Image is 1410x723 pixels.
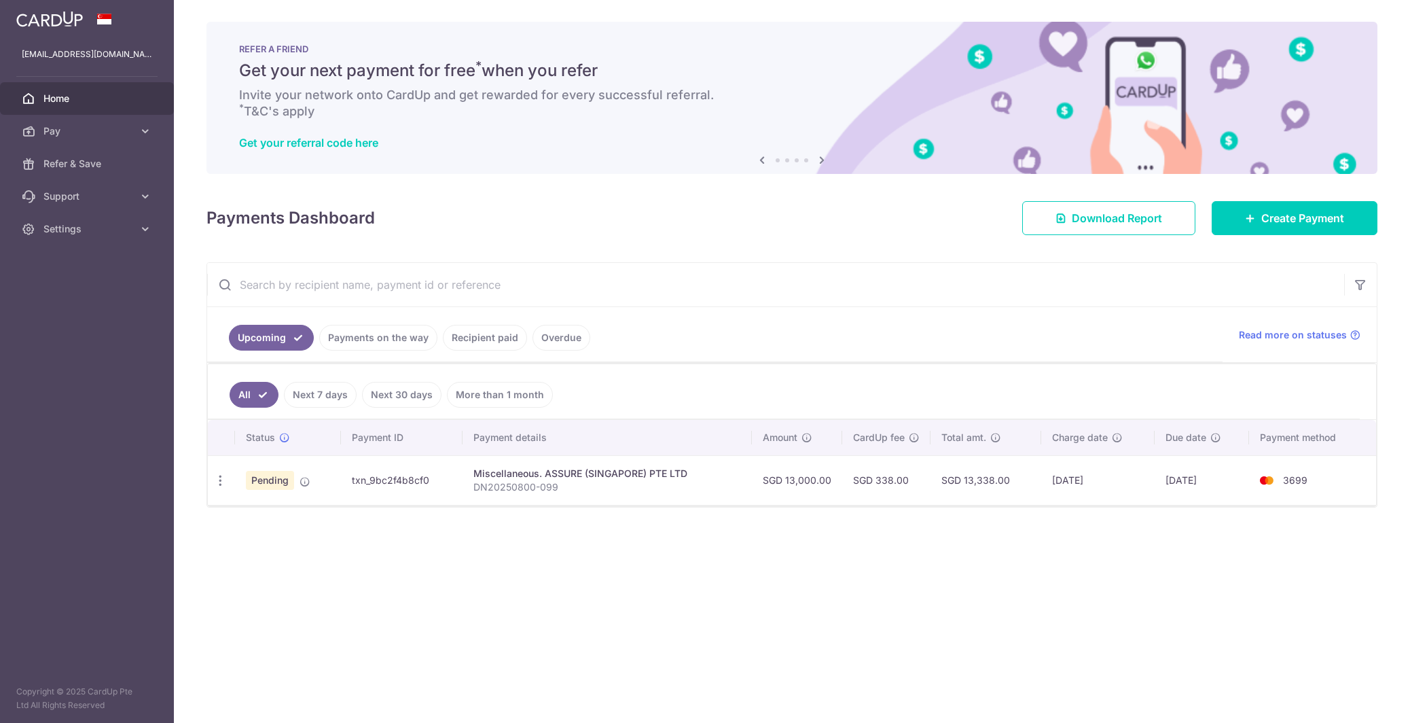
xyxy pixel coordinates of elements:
[43,190,133,203] span: Support
[246,471,294,490] span: Pending
[1022,201,1195,235] a: Download Report
[43,157,133,171] span: Refer & Save
[1283,474,1307,486] span: 3699
[1322,682,1396,716] iframe: Opens a widget where you can find more information
[239,60,1345,82] h5: Get your next payment for free when you refer
[1239,328,1360,342] a: Read more on statuses
[853,431,905,444] span: CardUp fee
[246,431,275,444] span: Status
[230,382,278,408] a: All
[473,480,741,494] p: DN20250800-099
[43,124,133,138] span: Pay
[1155,455,1250,505] td: [DATE]
[447,382,553,408] a: More than 1 month
[284,382,357,408] a: Next 7 days
[239,87,1345,120] h6: Invite your network onto CardUp and get rewarded for every successful referral. T&C's apply
[443,325,527,351] a: Recipient paid
[16,11,83,27] img: CardUp
[1072,210,1162,226] span: Download Report
[239,43,1345,54] p: REFER A FRIEND
[1253,472,1280,489] img: Bank Card
[206,22,1377,174] img: RAF banner
[1052,431,1108,444] span: Charge date
[1165,431,1206,444] span: Due date
[22,48,152,61] p: [EMAIL_ADDRESS][DOMAIN_NAME]
[43,222,133,236] span: Settings
[1261,210,1344,226] span: Create Payment
[473,467,741,480] div: Miscellaneous. ASSURE (SINGAPORE) PTE LTD
[1239,328,1347,342] span: Read more on statuses
[532,325,590,351] a: Overdue
[341,420,463,455] th: Payment ID
[463,420,752,455] th: Payment details
[43,92,133,105] span: Home
[752,455,842,505] td: SGD 13,000.00
[341,455,463,505] td: txn_9bc2f4b8cf0
[930,455,1041,505] td: SGD 13,338.00
[207,263,1344,306] input: Search by recipient name, payment id or reference
[1041,455,1155,505] td: [DATE]
[362,382,441,408] a: Next 30 days
[229,325,314,351] a: Upcoming
[319,325,437,351] a: Payments on the way
[842,455,930,505] td: SGD 338.00
[941,431,986,444] span: Total amt.
[206,206,375,230] h4: Payments Dashboard
[1212,201,1377,235] a: Create Payment
[763,431,797,444] span: Amount
[239,136,378,149] a: Get your referral code here
[1249,420,1376,455] th: Payment method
